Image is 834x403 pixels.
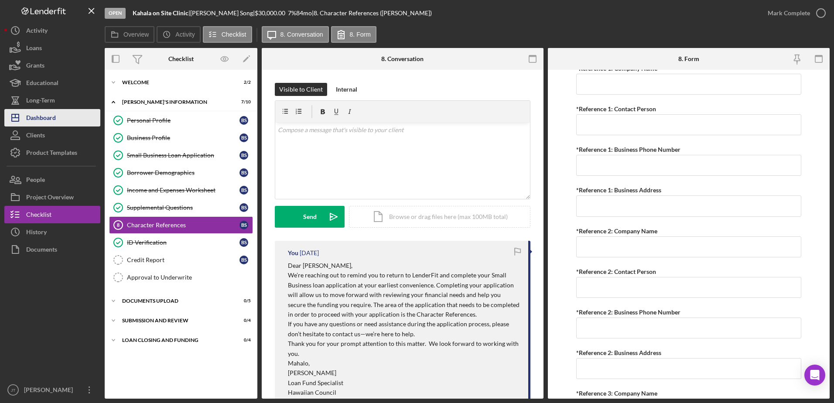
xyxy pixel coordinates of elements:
[222,31,246,38] label: Checklist
[117,222,120,228] tspan: 8
[350,31,371,38] label: 8. Form
[312,10,432,17] div: | 8. Character References ([PERSON_NAME])
[288,249,298,256] div: You
[576,186,661,194] label: *Reference 1: Business Address
[4,144,100,161] button: Product Templates
[122,338,229,343] div: LOAN CLOSING AND FUNDING
[678,55,699,62] div: 8. Form
[288,270,520,319] p: We’re reaching out to remind you to return to LenderFit and complete your Small Business loan app...
[133,9,188,17] b: Kahala on Site Clinic
[26,39,42,59] div: Loans
[26,57,44,76] div: Grants
[235,298,251,304] div: 0 / 5
[26,22,48,41] div: Activity
[288,261,520,270] p: Dear [PERSON_NAME],
[576,308,680,316] label: *Reference 2: Business Phone Number
[576,146,680,153] label: *Reference 1: Business Phone Number
[4,126,100,144] button: Clients
[26,74,58,94] div: Educational
[109,164,253,181] a: Borrower DemographicsBS
[4,241,100,258] a: Documents
[239,151,248,160] div: B S
[275,206,345,228] button: Send
[122,99,229,105] div: [PERSON_NAME]'S INFORMATION
[26,144,77,164] div: Product Templates
[26,241,57,260] div: Documents
[127,204,239,211] div: Supplemental Questions
[105,8,126,19] div: Open
[26,206,51,225] div: Checklist
[239,203,248,212] div: B S
[288,10,296,17] div: 7 %
[26,188,74,208] div: Project Overview
[127,187,239,194] div: Income and Expenses Worksheet
[157,26,200,43] button: Activity
[127,239,239,246] div: ID Verification
[11,388,16,393] text: JT
[239,133,248,142] div: B S
[109,112,253,129] a: Personal ProfileBS
[109,147,253,164] a: Small Business Loan ApplicationBS
[175,31,195,38] label: Activity
[127,134,239,141] div: Business Profile
[235,338,251,343] div: 0 / 4
[4,171,100,188] button: People
[4,92,100,109] a: Long-Term
[331,26,376,43] button: 8. Form
[109,216,253,234] a: 8Character ReferencesBS
[203,26,252,43] button: Checklist
[275,83,327,96] button: Visible to Client
[190,10,255,17] div: [PERSON_NAME] Song |
[109,129,253,147] a: Business ProfileBS
[381,55,424,62] div: 8. Conversation
[26,223,47,243] div: History
[576,389,657,397] label: *Reference 3: Company Name
[239,186,248,195] div: B S
[26,126,45,146] div: Clients
[127,256,239,263] div: Credit Report
[576,349,661,356] label: *Reference 2: Business Address
[280,31,323,38] label: 8. Conversation
[4,74,100,92] button: Educational
[4,223,100,241] a: History
[122,318,229,323] div: SUBMISSION AND REVIEW
[109,251,253,269] a: Credit ReportBS
[127,274,253,281] div: Approval to Underwrite
[239,221,248,229] div: B S
[127,152,239,159] div: Small Business Loan Application
[288,378,520,388] p: Loan Fund Specialist
[4,39,100,57] button: Loans
[26,92,55,111] div: Long-Term
[168,55,194,62] div: Checklist
[804,365,825,386] div: Open Intercom Messenger
[109,269,253,286] a: Approval to Underwrite
[122,80,229,85] div: WELCOME
[4,57,100,74] button: Grants
[288,339,520,359] p: Thank you for your prompt attention to this matter. We look forward to working with you.
[4,381,100,399] button: JT[PERSON_NAME]
[105,26,154,43] button: Overview
[127,169,239,176] div: Borrower Demographics
[262,26,329,43] button: 8. Conversation
[4,188,100,206] button: Project Overview
[127,222,239,229] div: Character References
[26,109,56,129] div: Dashboard
[235,80,251,85] div: 2 / 2
[576,227,657,235] label: *Reference 2: Company Name
[239,116,248,125] div: B S
[296,10,312,17] div: 84 mo
[4,206,100,223] button: Checklist
[109,199,253,216] a: Supplemental QuestionsBS
[133,10,190,17] div: |
[332,83,362,96] button: Internal
[4,22,100,39] button: Activity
